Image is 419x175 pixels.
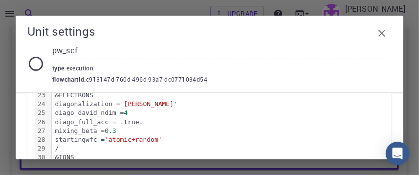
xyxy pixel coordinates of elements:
[52,118,384,127] div: diago_full_acc = .true.
[52,144,384,153] div: /
[27,23,95,39] h5: Unit settings
[35,127,47,135] div: 27
[386,142,409,165] div: Open Intercom Messenger
[35,100,47,109] div: 24
[35,118,47,127] div: 26
[52,100,384,109] div: diagonalization =
[52,64,66,72] span: type
[35,135,47,144] div: 28
[52,75,86,85] span: flowchartId :
[52,91,384,100] div: &ELECTRONS
[52,135,384,144] div: startingwfc =
[35,144,47,153] div: 29
[52,109,384,117] div: diago_david_ndim =
[35,153,47,162] div: 30
[124,109,128,116] span: 4
[52,153,384,162] div: &IONS
[20,7,55,16] span: Support
[105,127,116,134] span: 0.3
[86,75,207,85] span: c913147d-760d-496d-93a7-dc0771034d54
[105,136,162,143] span: 'atomic+random'
[35,91,47,100] div: 23
[66,64,98,72] span: execution
[52,127,384,135] div: mixing_beta =
[35,109,47,117] div: 25
[120,100,177,108] span: '[PERSON_NAME]'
